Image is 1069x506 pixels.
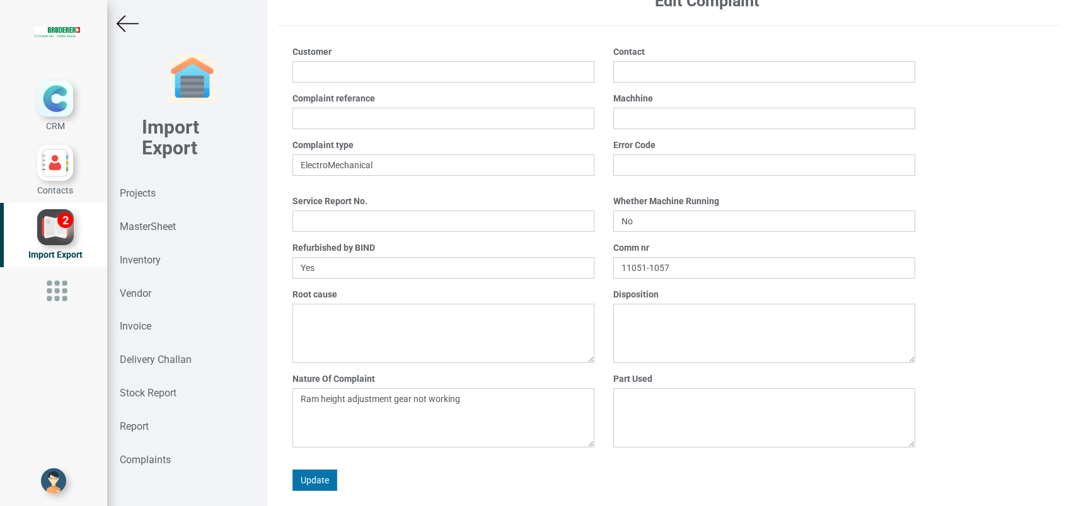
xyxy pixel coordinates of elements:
[167,54,217,104] img: garage-closed.png
[613,92,653,105] label: Machhine
[292,469,337,491] button: Update
[57,212,73,228] div: 2
[120,254,161,266] strong: Inventory
[292,92,375,105] label: Complaint referance
[292,45,332,58] label: Customer
[120,187,156,199] strong: Projects
[613,372,652,385] label: Part Used
[120,454,171,466] strong: Complaints
[292,195,367,207] label: Service Report No.
[613,139,656,151] label: Error Code
[120,320,151,332] strong: Invoice
[28,250,83,260] span: Import Export
[292,139,354,151] label: Complaint type
[120,354,192,365] strong: Delivery Challan
[292,288,337,301] label: Root cause
[142,116,199,159] b: Import Export
[37,185,73,195] span: Contacts
[120,387,176,399] strong: Stock Report
[46,121,65,131] span: CRM
[613,195,719,207] label: Whether Machine Running
[292,241,375,254] label: Refurbished by BIND
[120,420,149,432] strong: Report
[120,221,176,233] strong: MasterSheet
[613,288,659,301] label: Disposition
[120,287,151,299] strong: Vendor
[613,45,645,58] label: Contact
[613,241,649,254] label: Comm nr
[292,372,375,385] label: Nature Of Complaint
